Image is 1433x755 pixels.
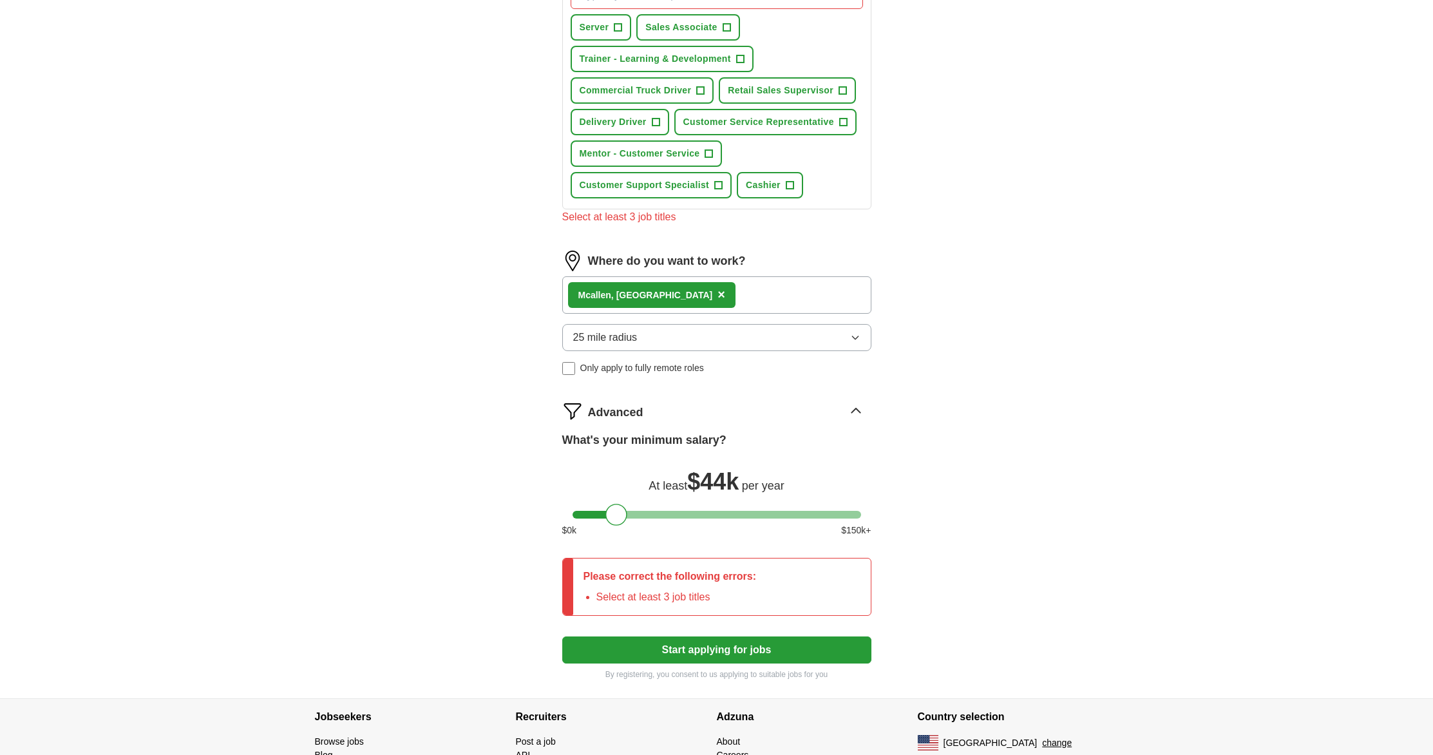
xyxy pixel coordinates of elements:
label: Where do you want to work? [588,253,746,270]
img: US flag [918,735,938,750]
span: At least [649,479,687,492]
p: By registering, you consent to us applying to suitable jobs for you [562,669,871,680]
button: Sales Associate [636,14,739,41]
span: per year [742,479,784,492]
img: location.png [562,251,583,271]
span: [GEOGRAPHIC_DATA] [944,736,1038,750]
span: Sales Associate [645,21,717,34]
button: Trainer - Learning & Development [571,46,754,72]
button: Cashier [737,172,803,198]
span: Trainer - Learning & Development [580,52,731,66]
button: Customer Service Representative [674,109,857,135]
strong: Mcallen [578,290,611,300]
span: $ 0 k [562,524,577,537]
button: Retail Sales Supervisor [719,77,856,104]
button: × [717,285,725,305]
li: Select at least 3 job titles [596,589,757,605]
a: Post a job [516,736,556,747]
button: change [1042,736,1072,750]
input: Only apply to fully remote roles [562,362,575,375]
span: Cashier [746,178,781,192]
div: Select at least 3 job titles [562,209,871,225]
p: Please correct the following errors: [584,569,757,584]
div: , [GEOGRAPHIC_DATA] [578,289,713,302]
button: Delivery Driver [571,109,669,135]
h4: Country selection [918,699,1119,735]
span: $ 44k [687,468,739,495]
span: Mentor - Customer Service [580,147,700,160]
button: Mentor - Customer Service [571,140,723,167]
span: Advanced [588,404,643,421]
span: $ 150 k+ [841,524,871,537]
button: 25 mile radius [562,324,871,351]
button: Start applying for jobs [562,636,871,664]
label: What's your minimum salary? [562,432,726,449]
button: Server [571,14,632,41]
span: Server [580,21,609,34]
a: Browse jobs [315,736,364,747]
button: Customer Support Specialist [571,172,732,198]
button: Commercial Truck Driver [571,77,714,104]
span: Customer Service Representative [683,115,834,129]
span: Retail Sales Supervisor [728,84,833,97]
span: Commercial Truck Driver [580,84,692,97]
span: Delivery Driver [580,115,647,129]
a: About [717,736,741,747]
span: × [717,287,725,301]
span: Only apply to fully remote roles [580,361,704,375]
span: 25 mile radius [573,330,638,345]
span: Customer Support Specialist [580,178,710,192]
img: filter [562,401,583,421]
